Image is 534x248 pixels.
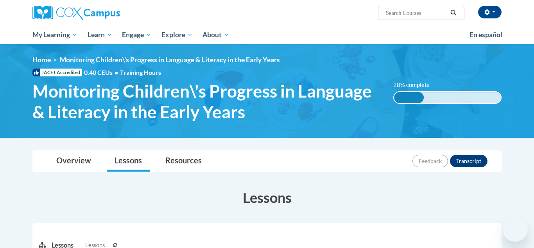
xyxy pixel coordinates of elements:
[158,151,210,172] a: Resources
[32,56,51,64] a: Home
[32,188,502,207] h3: Lessons
[32,6,120,20] img: Cox Campus
[385,8,448,18] input: Search Courses
[27,26,82,44] a: My Learning
[120,69,161,76] span: Training Hours
[117,26,156,44] a: Engage
[107,151,150,172] a: Lessons
[32,30,77,40] span: My Learning
[503,217,528,242] iframe: Button to launch messaging window
[122,30,151,40] span: Engage
[464,27,507,43] a: En español
[32,6,181,20] a: Cox Campus
[394,92,424,103] div: 28% complete
[161,30,193,40] span: Explore
[48,151,99,172] a: Overview
[393,81,438,89] label: 28% complete
[88,30,112,40] span: Learn
[478,6,502,18] button: Account Settings
[450,155,487,167] button: Transcript
[202,30,229,40] span: About
[21,26,513,44] div: Main menu
[84,68,120,77] span: 0.40 CEUs
[32,81,382,122] span: Monitoring Children\'s Progress in Language & Literacy in the Early Years
[32,69,82,76] span: IACET Accredited
[60,56,280,64] span: Monitoring Children\'s Progress in Language & Literacy in the Early Years
[469,31,502,39] span: En español
[448,8,459,18] button: Search
[198,26,235,44] a: About
[82,26,117,44] a: Learn
[412,155,448,167] button: Feedback
[115,69,118,76] span: •
[156,26,198,44] a: Explore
